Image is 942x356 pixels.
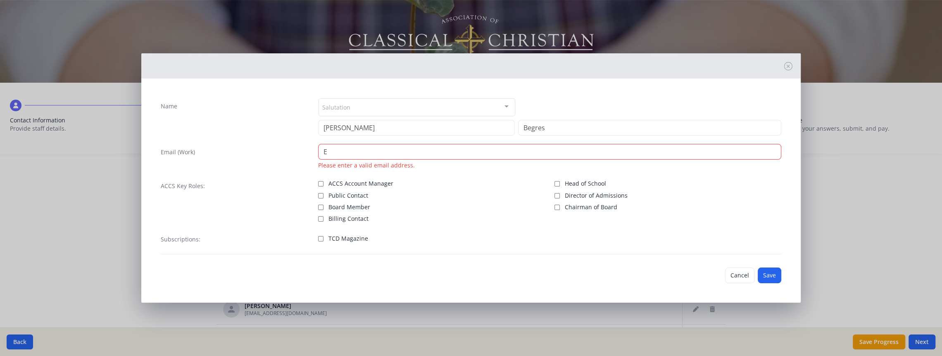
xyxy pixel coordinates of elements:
[318,120,515,136] input: First Name
[318,144,782,160] input: contact@site.com
[328,234,368,243] span: TCD Magazine
[318,205,324,210] input: Board Member
[318,161,782,170] div: Please enter a valid email address.
[318,236,324,241] input: TCD Magazine
[554,205,560,210] input: Chairman of Board
[161,182,205,190] label: ACCS Key Roles:
[318,193,324,198] input: Public Contact
[565,179,606,188] span: Head of School
[161,235,200,244] label: Subscriptions:
[758,268,781,283] button: Save
[565,191,628,200] span: Director of Admissions
[161,102,177,110] label: Name
[554,193,560,198] input: Director of Admissions
[328,203,370,211] span: Board Member
[725,268,754,283] button: Cancel
[322,102,350,112] span: Salutation
[318,181,324,186] input: ACCS Account Manager
[518,120,781,136] input: Last Name
[318,216,324,222] input: Billing Contact
[554,181,560,186] input: Head of School
[565,203,617,211] span: Chairman of Board
[328,215,369,223] span: Billing Contact
[161,148,195,156] label: Email (Work)
[328,179,393,188] span: ACCS Account Manager
[328,191,368,200] span: Public Contact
